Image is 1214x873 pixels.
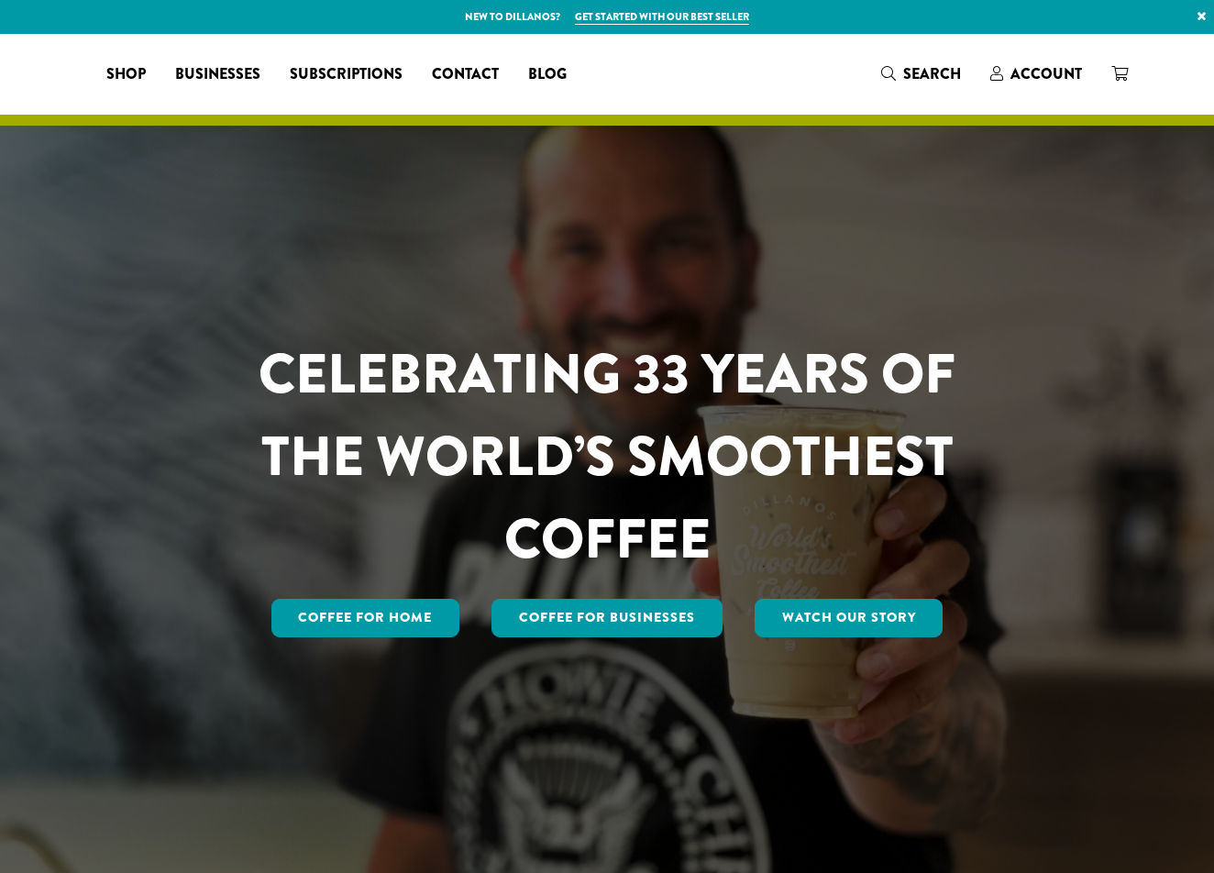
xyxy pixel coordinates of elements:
[1010,63,1082,84] span: Account
[528,63,567,86] span: Blog
[866,59,976,89] a: Search
[204,333,1010,580] h1: CELEBRATING 33 YEARS OF THE WORLD’S SMOOTHEST COFFEE
[432,63,499,86] span: Contact
[92,60,160,89] a: Shop
[106,63,146,86] span: Shop
[755,599,944,637] a: Watch Our Story
[903,63,961,84] span: Search
[290,63,403,86] span: Subscriptions
[491,599,723,637] a: Coffee For Businesses
[575,9,749,25] a: Get started with our best seller
[175,63,260,86] span: Businesses
[271,599,460,637] a: Coffee for Home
